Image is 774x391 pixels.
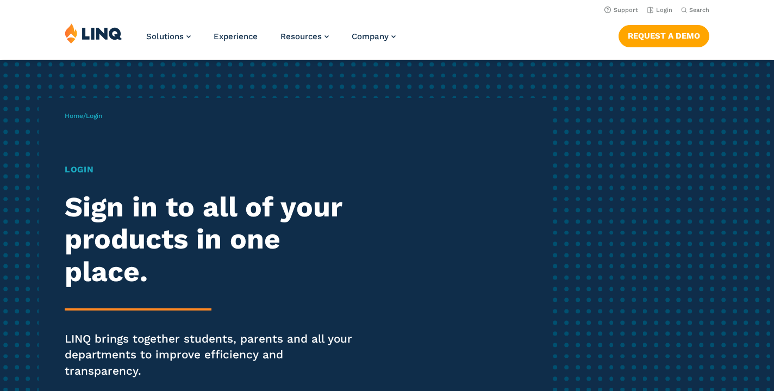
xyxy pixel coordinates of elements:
[280,32,322,41] span: Resources
[604,7,638,14] a: Support
[214,32,258,41] a: Experience
[619,25,709,47] a: Request a Demo
[146,23,396,59] nav: Primary Navigation
[689,7,709,14] span: Search
[65,112,83,120] a: Home
[280,32,329,41] a: Resources
[146,32,184,41] span: Solutions
[65,112,102,120] span: /
[647,7,672,14] a: Login
[146,32,191,41] a: Solutions
[681,6,709,14] button: Open Search Bar
[352,32,389,41] span: Company
[352,32,396,41] a: Company
[65,331,363,380] p: LINQ brings together students, parents and all your departments to improve efficiency and transpa...
[86,112,102,120] span: Login
[619,23,709,47] nav: Button Navigation
[65,23,122,44] img: LINQ | K‑12 Software
[65,163,363,176] h1: Login
[65,191,363,287] h2: Sign in to all of your products in one place.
